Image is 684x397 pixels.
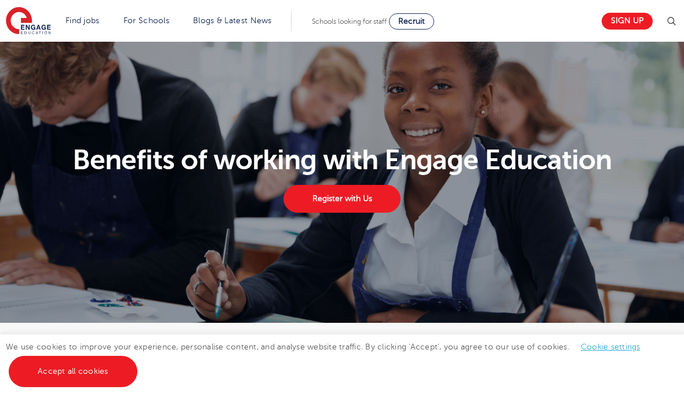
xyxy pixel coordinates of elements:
[6,343,652,376] span: We use cookies to improve your experience, personalise content, and analyse website traffic. By c...
[602,13,653,30] a: Sign up
[9,356,137,387] a: Accept all cookies
[193,16,272,25] a: Blogs & Latest News
[70,146,614,174] h1: Benefits of working with Engage Education
[389,13,434,30] a: Recruit
[6,7,51,36] img: Engage Education
[312,17,387,26] span: Schools looking for staff
[398,17,425,26] span: Recruit
[123,16,169,25] a: For Schools
[581,343,641,351] a: Cookie settings
[283,185,401,213] a: Register with Us
[66,16,100,25] a: Find jobs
